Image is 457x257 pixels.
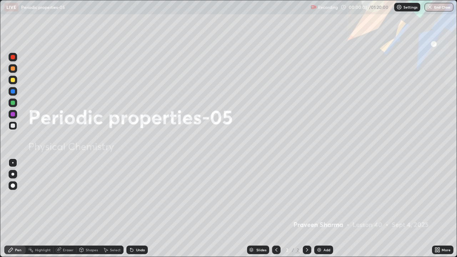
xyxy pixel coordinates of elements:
img: recording.375f2c34.svg [311,4,316,10]
div: Shapes [86,248,98,252]
button: End Class [425,3,453,11]
div: Highlight [35,248,51,252]
div: Undo [136,248,145,252]
div: Eraser [63,248,74,252]
div: / [292,248,294,252]
div: Slides [256,248,266,252]
div: 2 [283,248,291,252]
img: class-settings-icons [396,4,402,10]
p: Recording [318,5,338,10]
img: add-slide-button [316,247,322,253]
div: Pen [15,248,21,252]
div: 2 [296,247,300,253]
p: Periodic properties-05 [21,4,65,10]
img: end-class-cross [427,4,433,10]
div: Select [110,248,121,252]
div: More [442,248,451,252]
div: Add [323,248,330,252]
p: LIVE [6,4,16,10]
p: Settings [403,5,417,9]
